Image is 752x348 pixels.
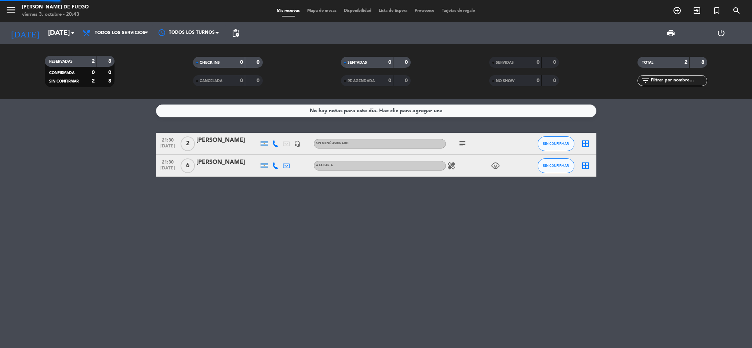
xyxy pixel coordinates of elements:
[92,70,95,75] strong: 0
[273,9,304,13] span: Mis reservas
[673,6,682,15] i: add_circle_outline
[717,29,726,37] i: power_settings_new
[696,22,746,44] div: LOG OUT
[316,142,349,145] span: Sin menú asignado
[348,61,367,65] span: SENTADAS
[159,144,177,152] span: [DATE]
[159,157,177,166] span: 21:30
[666,29,675,37] span: print
[200,79,222,83] span: CANCELADA
[642,61,653,65] span: TOTAL
[411,9,438,13] span: Pre-acceso
[732,6,741,15] i: search
[231,29,240,37] span: pending_actions
[581,139,590,148] i: border_all
[304,9,340,13] span: Mapa de mesas
[405,78,409,83] strong: 0
[684,60,687,65] strong: 2
[447,161,456,170] i: healing
[388,78,391,83] strong: 0
[49,60,73,63] span: RESERVADAS
[49,80,79,83] span: SIN CONFIRMAR
[159,135,177,144] span: 21:30
[200,61,220,65] span: CHECK INS
[388,60,391,65] strong: 0
[538,158,574,173] button: SIN CONFIRMAR
[196,158,259,167] div: [PERSON_NAME]
[340,9,375,13] span: Disponibilidad
[701,60,706,65] strong: 8
[108,70,113,75] strong: 0
[405,60,409,65] strong: 0
[712,6,721,15] i: turned_in_not
[641,76,650,85] i: filter_list
[6,4,17,15] i: menu
[496,61,514,65] span: SERVIDAS
[68,29,77,37] i: arrow_drop_down
[257,78,261,83] strong: 0
[543,164,569,168] span: SIN CONFIRMAR
[294,140,301,147] i: headset_mic
[257,60,261,65] strong: 0
[6,4,17,18] button: menu
[6,25,44,41] i: [DATE]
[22,4,89,11] div: [PERSON_NAME] de Fuego
[543,142,569,146] span: SIN CONFIRMAR
[240,78,243,83] strong: 0
[538,136,574,151] button: SIN CONFIRMAR
[693,6,701,15] i: exit_to_app
[181,136,195,151] span: 2
[496,79,515,83] span: NO SHOW
[108,59,113,64] strong: 8
[159,166,177,174] span: [DATE]
[537,78,540,83] strong: 0
[196,136,259,145] div: [PERSON_NAME]
[581,161,590,170] i: border_all
[375,9,411,13] span: Lista de Espera
[108,78,113,84] strong: 8
[49,71,75,75] span: CONFIRMADA
[438,9,479,13] span: Tarjetas de regalo
[491,161,500,170] i: child_care
[95,30,145,36] span: Todos los servicios
[181,158,195,173] span: 6
[240,60,243,65] strong: 0
[650,77,707,85] input: Filtrar por nombre...
[537,60,540,65] strong: 0
[22,11,89,18] div: viernes 3. octubre - 20:43
[92,78,95,84] strong: 2
[458,139,467,148] i: subject
[316,164,333,167] span: A LA CARTA
[348,79,375,83] span: RE AGENDADA
[310,107,443,115] div: No hay notas para este día. Haz clic para agregar una
[553,60,557,65] strong: 0
[553,78,557,83] strong: 0
[92,59,95,64] strong: 2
